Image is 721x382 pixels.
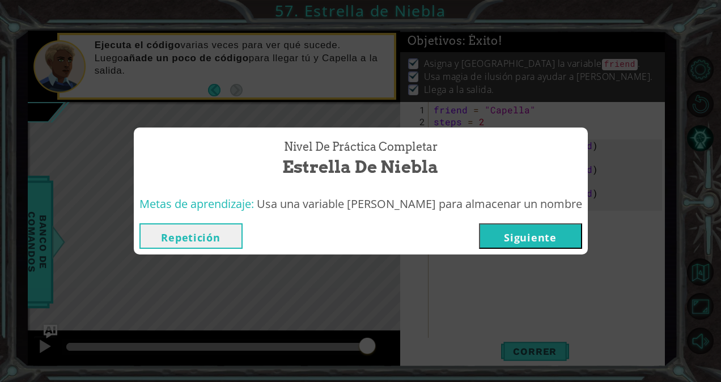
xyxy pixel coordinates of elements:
span: Metas de aprendizaje: [139,196,254,211]
span: Estrella de Niebla [282,155,439,179]
button: Repetición [139,223,243,249]
span: Usa una variable [PERSON_NAME] para almacenar un nombre [257,196,582,211]
span: Nivel de Práctica Completar [284,139,438,155]
button: Siguiente [479,223,582,249]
